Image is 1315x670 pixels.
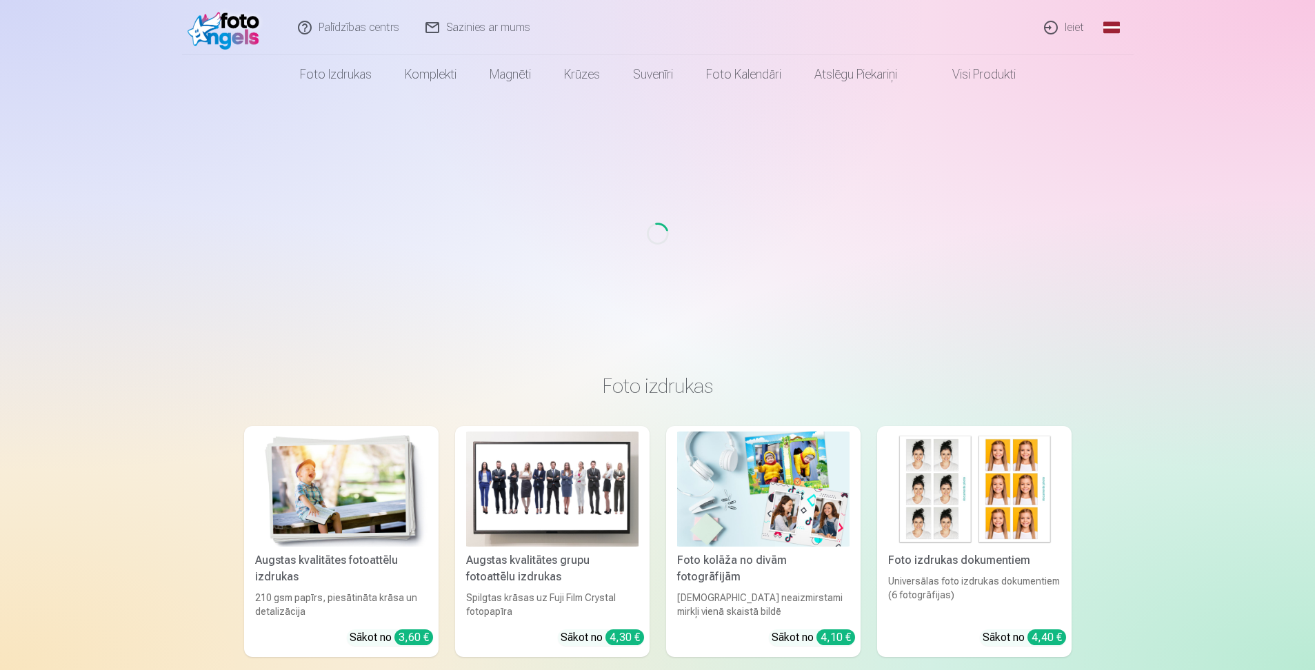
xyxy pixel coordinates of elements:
[605,629,644,645] div: 4,30 €
[883,574,1066,618] div: Universālas foto izdrukas dokumentiem (6 fotogrāfijas)
[255,374,1061,398] h3: Foto izdrukas
[877,426,1072,657] a: Foto izdrukas dokumentiemFoto izdrukas dokumentiemUniversālas foto izdrukas dokumentiem (6 fotogr...
[548,55,616,94] a: Krūzes
[616,55,690,94] a: Suvenīri
[350,629,433,646] div: Sākot no
[914,55,1032,94] a: Visi produkti
[888,432,1061,547] img: Foto izdrukas dokumentiem
[466,432,639,547] img: Augstas kvalitātes grupu fotoattēlu izdrukas
[983,629,1066,646] div: Sākot no
[283,55,388,94] a: Foto izdrukas
[250,591,433,618] div: 210 gsm papīrs, piesātināta krāsa un detalizācija
[394,629,433,645] div: 3,60 €
[672,552,855,585] div: Foto kolāža no divām fotogrāfijām
[772,629,855,646] div: Sākot no
[473,55,548,94] a: Magnēti
[816,629,855,645] div: 4,10 €
[1027,629,1066,645] div: 4,40 €
[666,426,861,657] a: Foto kolāža no divām fotogrāfijāmFoto kolāža no divām fotogrāfijām[DEMOGRAPHIC_DATA] neaizmirstam...
[690,55,798,94] a: Foto kalendāri
[672,591,855,618] div: [DEMOGRAPHIC_DATA] neaizmirstami mirkļi vienā skaistā bildē
[461,552,644,585] div: Augstas kvalitātes grupu fotoattēlu izdrukas
[250,552,433,585] div: Augstas kvalitātes fotoattēlu izdrukas
[798,55,914,94] a: Atslēgu piekariņi
[388,55,473,94] a: Komplekti
[561,629,644,646] div: Sākot no
[677,432,850,547] img: Foto kolāža no divām fotogrāfijām
[883,552,1066,569] div: Foto izdrukas dokumentiem
[188,6,267,50] img: /fa1
[461,591,644,618] div: Spilgtas krāsas uz Fuji Film Crystal fotopapīra
[455,426,650,657] a: Augstas kvalitātes grupu fotoattēlu izdrukasAugstas kvalitātes grupu fotoattēlu izdrukasSpilgtas ...
[244,426,439,657] a: Augstas kvalitātes fotoattēlu izdrukasAugstas kvalitātes fotoattēlu izdrukas210 gsm papīrs, piesā...
[255,432,428,547] img: Augstas kvalitātes fotoattēlu izdrukas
